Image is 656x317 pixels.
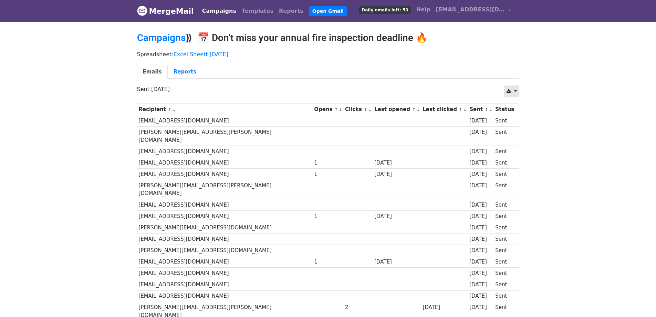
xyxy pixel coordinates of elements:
div: [DATE] [469,235,492,243]
a: ↓ [416,107,420,112]
td: [EMAIL_ADDRESS][DOMAIN_NAME] [137,199,313,210]
td: [PERSON_NAME][EMAIL_ADDRESS][PERSON_NAME][DOMAIN_NAME] [137,127,313,146]
td: Sent [493,210,516,222]
div: [DATE] [374,170,419,178]
a: Reports [168,65,202,79]
div: [DATE] [469,201,492,209]
td: Sent [493,146,516,157]
td: [EMAIL_ADDRESS][DOMAIN_NAME] [137,146,313,157]
td: [PERSON_NAME][EMAIL_ADDRESS][PERSON_NAME][DOMAIN_NAME] [137,180,313,199]
div: [DATE] [469,128,492,136]
a: Excel Sheett [DATE] [174,51,228,58]
td: [EMAIL_ADDRESS][DOMAIN_NAME] [137,256,313,268]
td: [EMAIL_ADDRESS][DOMAIN_NAME] [137,169,313,180]
div: 1 [314,258,342,266]
div: [DATE] [374,258,419,266]
a: Open Gmail [309,6,347,16]
td: Sent [493,157,516,168]
a: Daily emails left: 50 [356,3,413,17]
a: Templates [239,4,276,18]
div: [DATE] [469,281,492,289]
td: [EMAIL_ADDRESS][DOMAIN_NAME] [137,115,313,127]
a: ↓ [172,107,176,112]
a: ↑ [334,107,338,112]
td: Sent [493,245,516,256]
div: [DATE] [469,148,492,156]
img: MergeMail logo [137,6,147,16]
td: Sent [493,222,516,233]
div: [DATE] [469,159,492,167]
span: [EMAIL_ADDRESS][DOMAIN_NAME] [436,6,505,14]
td: Sent [493,290,516,302]
a: ↓ [489,107,493,112]
div: [DATE] [469,170,492,178]
td: Sent [493,268,516,279]
div: [DATE] [469,304,492,311]
p: Sent [DATE] [137,86,519,93]
td: [EMAIL_ADDRESS][DOMAIN_NAME] [137,290,313,302]
div: [DATE] [374,159,419,167]
div: 1 [314,170,342,178]
td: [PERSON_NAME][EMAIL_ADDRESS][DOMAIN_NAME] [137,222,313,233]
a: Help [414,3,433,17]
th: Clicks [343,104,373,115]
h2: ⟫ 📅 Don't miss your annual fire inspection deadline 🔥 [137,32,519,44]
a: Campaigns [137,32,186,43]
div: [DATE] [469,212,492,220]
a: ↑ [364,107,367,112]
th: Last opened [373,104,421,115]
th: Status [493,104,516,115]
td: Sent [493,180,516,199]
div: [DATE] [374,212,419,220]
a: Reports [276,4,306,18]
td: Sent [493,115,516,127]
span: Daily emails left: 50 [359,6,410,14]
th: Opens [313,104,344,115]
td: [EMAIL_ADDRESS][DOMAIN_NAME] [137,279,313,290]
div: [DATE] [423,304,466,311]
th: Recipient [137,104,313,115]
td: [PERSON_NAME][EMAIL_ADDRESS][DOMAIN_NAME] [137,245,313,256]
a: MergeMail [137,4,194,18]
div: 2 [345,304,371,311]
div: [DATE] [469,258,492,266]
td: Sent [493,256,516,268]
div: [DATE] [469,182,492,190]
div: [DATE] [469,247,492,255]
div: [DATE] [469,269,492,277]
td: Sent [493,169,516,180]
td: [EMAIL_ADDRESS][DOMAIN_NAME] [137,268,313,279]
td: Sent [493,279,516,290]
a: ↑ [168,107,171,112]
a: ↑ [459,107,462,112]
td: [EMAIL_ADDRESS][DOMAIN_NAME] [137,234,313,245]
a: ↓ [463,107,467,112]
td: [EMAIL_ADDRESS][DOMAIN_NAME] [137,210,313,222]
a: ↑ [412,107,416,112]
p: Spreadsheet: [137,51,519,58]
div: [DATE] [469,117,492,125]
div: [DATE] [469,292,492,300]
a: Campaigns [199,4,239,18]
div: [DATE] [469,224,492,232]
td: Sent [493,127,516,146]
td: Sent [493,234,516,245]
a: ↑ [485,107,488,112]
div: 1 [314,159,342,167]
a: ↓ [368,107,372,112]
th: Sent [468,104,493,115]
div: 1 [314,212,342,220]
a: Emails [137,65,168,79]
td: [EMAIL_ADDRESS][DOMAIN_NAME] [137,157,313,168]
td: Sent [493,199,516,210]
th: Last clicked [421,104,468,115]
a: [EMAIL_ADDRESS][DOMAIN_NAME] [433,3,514,19]
a: ↓ [339,107,343,112]
iframe: Chat Widget [622,284,656,317]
